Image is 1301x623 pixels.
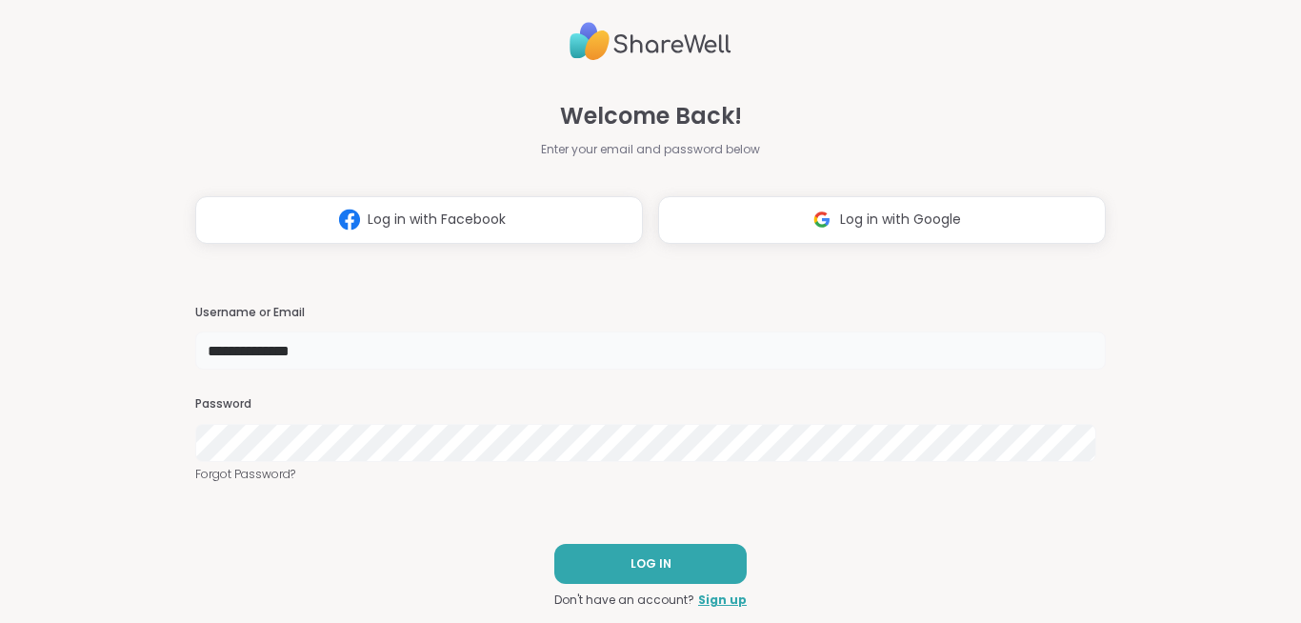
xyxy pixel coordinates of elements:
a: Sign up [698,592,747,609]
img: ShareWell Logomark [804,202,840,237]
button: Log in with Facebook [195,196,643,244]
a: Forgot Password? [195,466,1106,483]
img: ShareWell Logomark [331,202,368,237]
button: Log in with Google [658,196,1106,244]
button: LOG IN [554,544,747,584]
span: LOG IN [630,555,671,573]
h3: Username or Email [195,305,1106,321]
span: Log in with Google [840,210,961,230]
span: Welcome Back! [560,99,742,133]
span: Don't have an account? [554,592,694,609]
span: Log in with Facebook [368,210,506,230]
span: Enter your email and password below [541,141,760,158]
h3: Password [195,396,1106,412]
img: ShareWell Logo [570,14,731,69]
